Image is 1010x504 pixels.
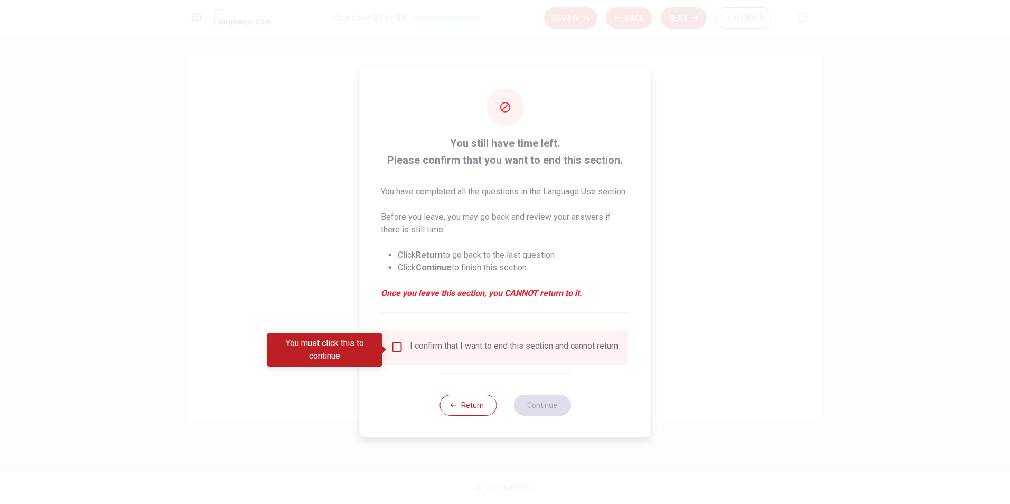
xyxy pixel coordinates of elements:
button: Continue [513,395,571,416]
p: Before you leave, you may go back and review your answers if there is still time. [381,211,630,236]
button: Return [439,395,497,416]
div: I confirm that I want to end this section and cannot return. [410,341,620,353]
p: You have completed all the questions in the Language Use section. [381,185,630,198]
span: You still have time left. Please confirm that you want to end this section. [381,135,630,169]
span: You must click this to continue [391,341,404,353]
div: You must click this to continue [267,333,382,367]
strong: Return [416,250,443,260]
strong: Continue [416,263,452,273]
em: Once you leave this section, you CANNOT return to it. [381,287,630,300]
li: Click to go back to the last question [398,249,630,262]
li: Click to finish this section. [398,262,630,274]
